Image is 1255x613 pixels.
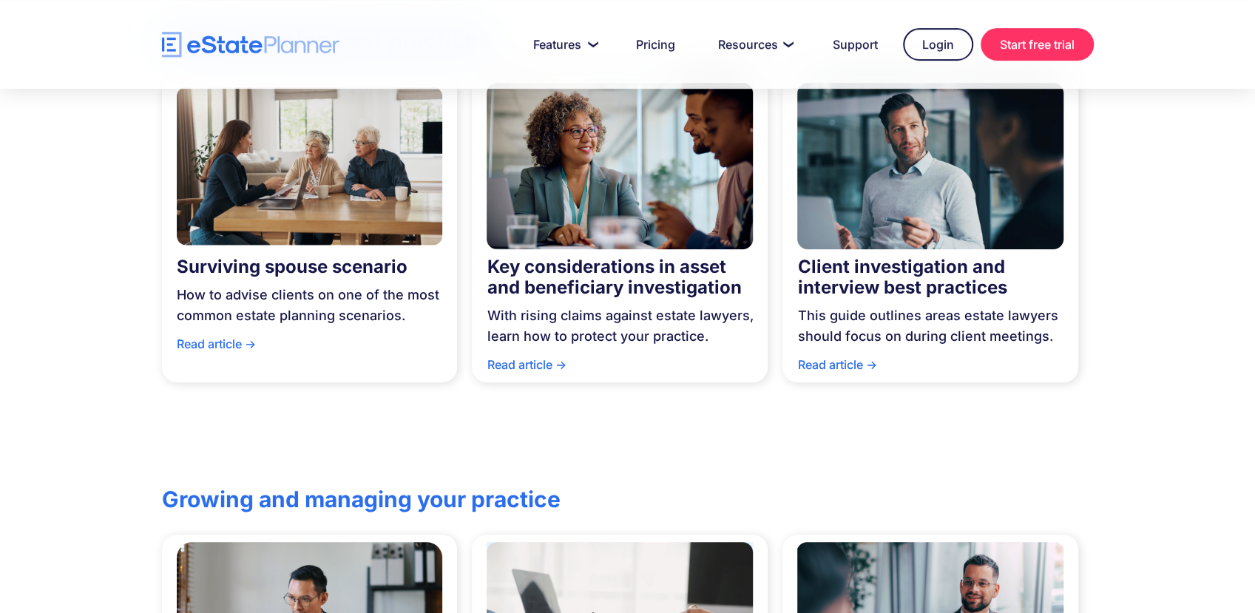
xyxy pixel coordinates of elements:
[162,75,458,382] a: Surviving spouse scenarioHow to advise clients on one of the most common estate planning scenario...
[700,30,808,59] a: Resources
[815,30,896,59] a: Support
[782,75,1078,382] a: Client investigation and interview best practicesThis guide outlines areas estate lawyers should ...
[472,75,768,382] a: Key considerations in asset and beneficiary investigationWith rising claims against estate lawyer...
[487,354,753,382] div: Read article ->
[797,257,1063,298] div: Client investigation and interview best practices
[981,28,1094,61] a: Start free trial
[487,257,753,298] div: Key considerations in asset and beneficiary investigation
[162,32,339,58] a: home
[618,30,693,59] a: Pricing
[515,30,611,59] a: Features
[177,257,443,277] div: Surviving spouse scenario
[487,298,753,354] div: With rising claims against estate lawyers, learn how to protect your practice.
[177,277,443,333] div: How to advise clients on one of the most common estate planning scenarios.
[903,28,973,61] a: Login
[797,354,1063,382] div: Read article ->
[177,333,443,362] div: Read article ->
[797,298,1063,354] div: This guide outlines areas estate lawyers should focus on during client meetings.
[162,486,581,512] h2: Growing and managing your practice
